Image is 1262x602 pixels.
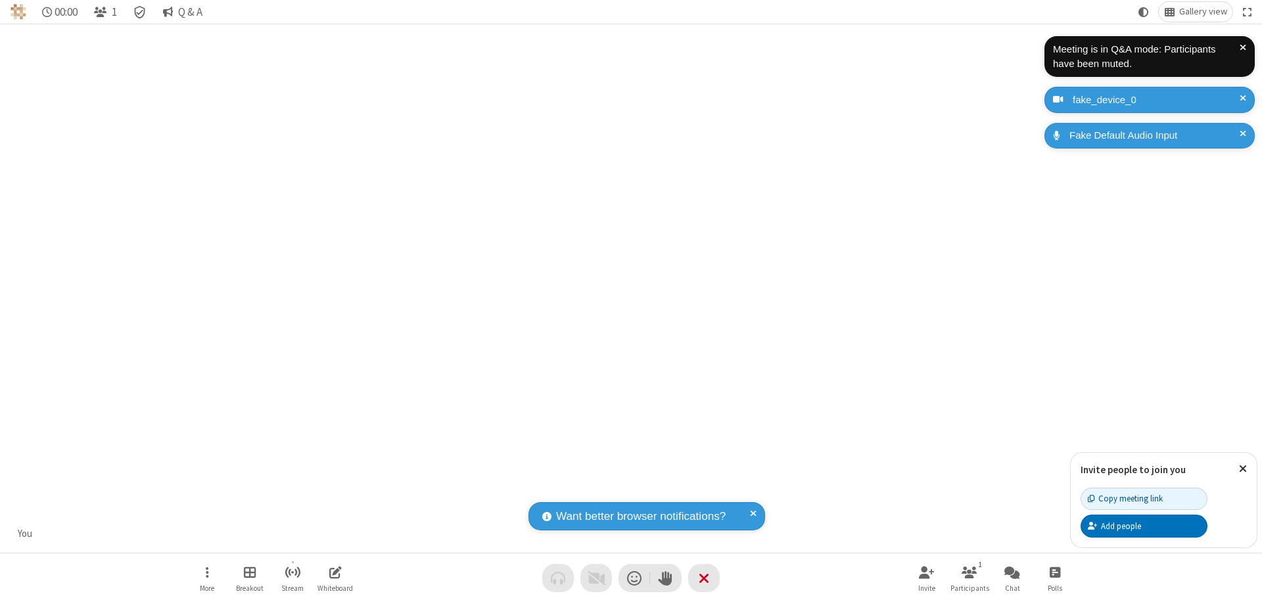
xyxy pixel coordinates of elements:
[55,6,78,18] span: 00:00
[580,564,612,592] button: Video
[37,2,83,22] div: Timer
[907,559,947,597] button: Invite participants (⌘+Shift+I)
[273,559,312,597] button: Start streaming
[1048,584,1062,592] span: Polls
[157,2,208,22] button: Q & A
[1081,488,1207,510] button: Copy meeting link
[950,584,989,592] span: Participants
[315,559,355,597] button: Open shared whiteboard
[1133,2,1154,22] button: Using system theme
[975,559,986,570] div: 1
[1005,584,1020,592] span: Chat
[993,559,1032,597] button: Open chat
[178,6,202,18] span: Q & A
[619,564,650,592] button: Send a reaction
[1035,559,1075,597] button: Open poll
[230,559,269,597] button: Manage Breakout Rooms
[1081,515,1207,537] button: Add people
[1179,7,1227,17] span: Gallery view
[650,564,682,592] button: Raise hand
[88,2,122,22] button: Open participant list
[1088,492,1163,505] div: Copy meeting link
[11,4,26,20] img: QA Selenium DO NOT DELETE OR CHANGE
[1081,463,1186,476] label: Invite people to join you
[1238,2,1257,22] button: Fullscreen
[918,584,935,592] span: Invite
[542,564,574,592] button: Audio problem - check your Internet connection or call by phone
[236,584,264,592] span: Breakout
[281,584,304,592] span: Stream
[688,564,720,592] button: End or leave meeting
[1068,93,1245,108] div: fake_device_0
[950,559,989,597] button: Open participant list
[317,584,353,592] span: Whiteboard
[13,526,37,542] div: You
[1053,42,1240,72] div: Meeting is in Q&A mode: Participants have been muted.
[1159,2,1232,22] button: Change layout
[200,584,214,592] span: More
[187,559,227,597] button: Open menu
[1065,128,1245,143] div: Fake Default Audio Input
[556,508,726,525] span: Want better browser notifications?
[112,6,117,18] span: 1
[1229,453,1257,485] button: Close popover
[128,2,152,22] div: Meeting details Encryption enabled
